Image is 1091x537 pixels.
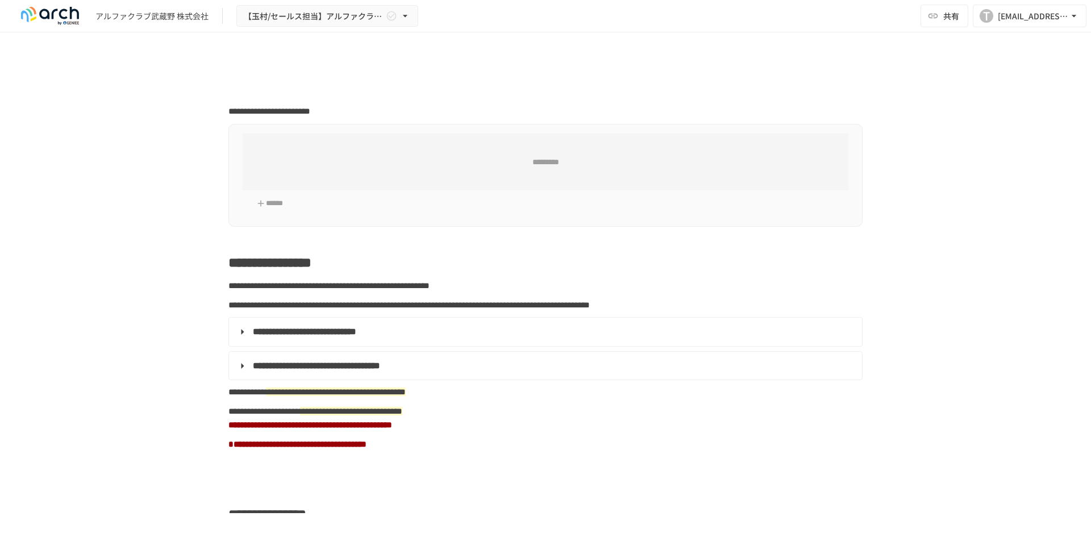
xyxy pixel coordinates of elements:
[973,5,1086,27] button: T[EMAIL_ADDRESS][DOMAIN_NAME]
[14,7,86,25] img: logo-default@2x-9cf2c760.svg
[980,9,993,23] div: T
[236,5,418,27] button: 【玉村/セールス担当】アルファクラブ武蔵野 株式会社様_初期設定サポート
[943,10,959,22] span: 共有
[998,9,1068,23] div: [EMAIL_ADDRESS][DOMAIN_NAME]
[244,9,384,23] span: 【玉村/セールス担当】アルファクラブ武蔵野 株式会社様_初期設定サポート
[921,5,968,27] button: 共有
[95,10,209,22] div: アルファクラブ武蔵野 株式会社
